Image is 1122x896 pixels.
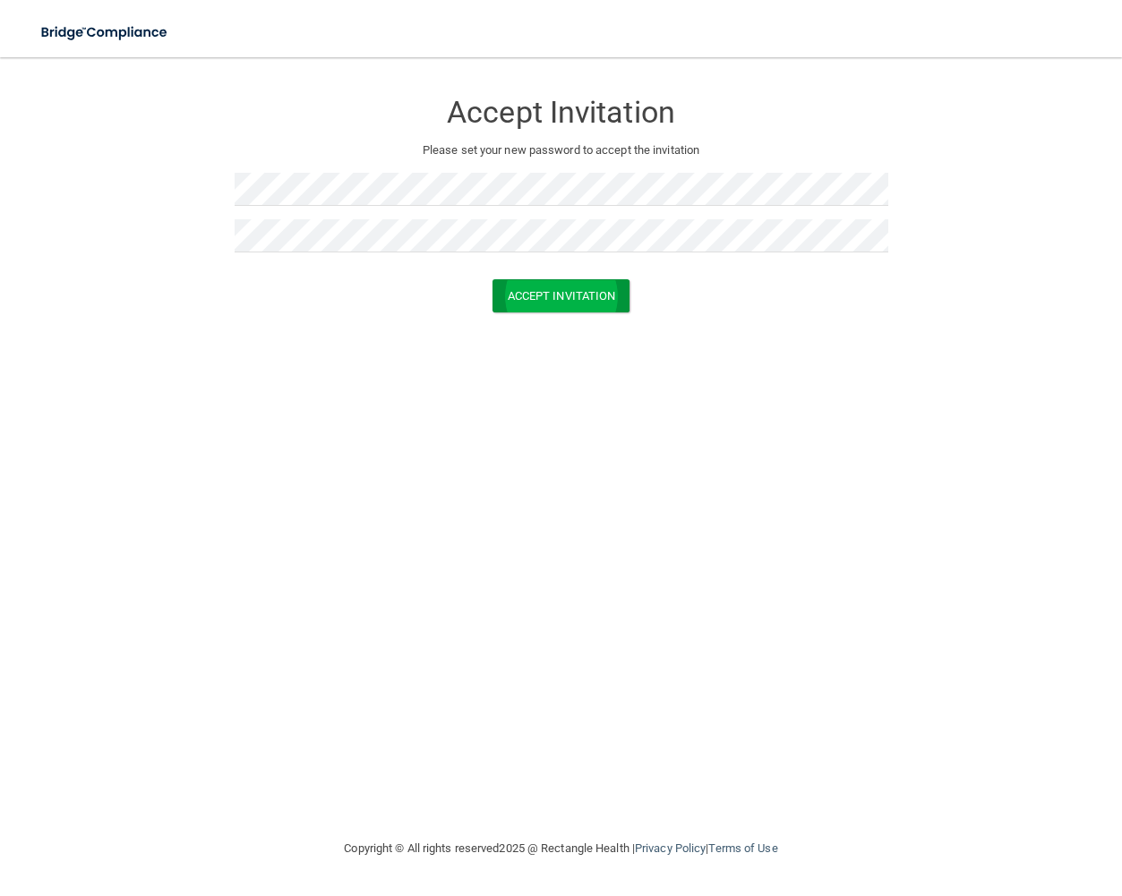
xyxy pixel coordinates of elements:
[635,841,706,855] a: Privacy Policy
[708,841,777,855] a: Terms of Use
[235,96,888,129] h3: Accept Invitation
[235,820,888,877] div: Copyright © All rights reserved 2025 @ Rectangle Health | |
[492,279,630,312] button: Accept Invitation
[248,140,875,161] p: Please set your new password to accept the invitation
[27,14,184,51] img: bridge_compliance_login_screen.278c3ca4.svg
